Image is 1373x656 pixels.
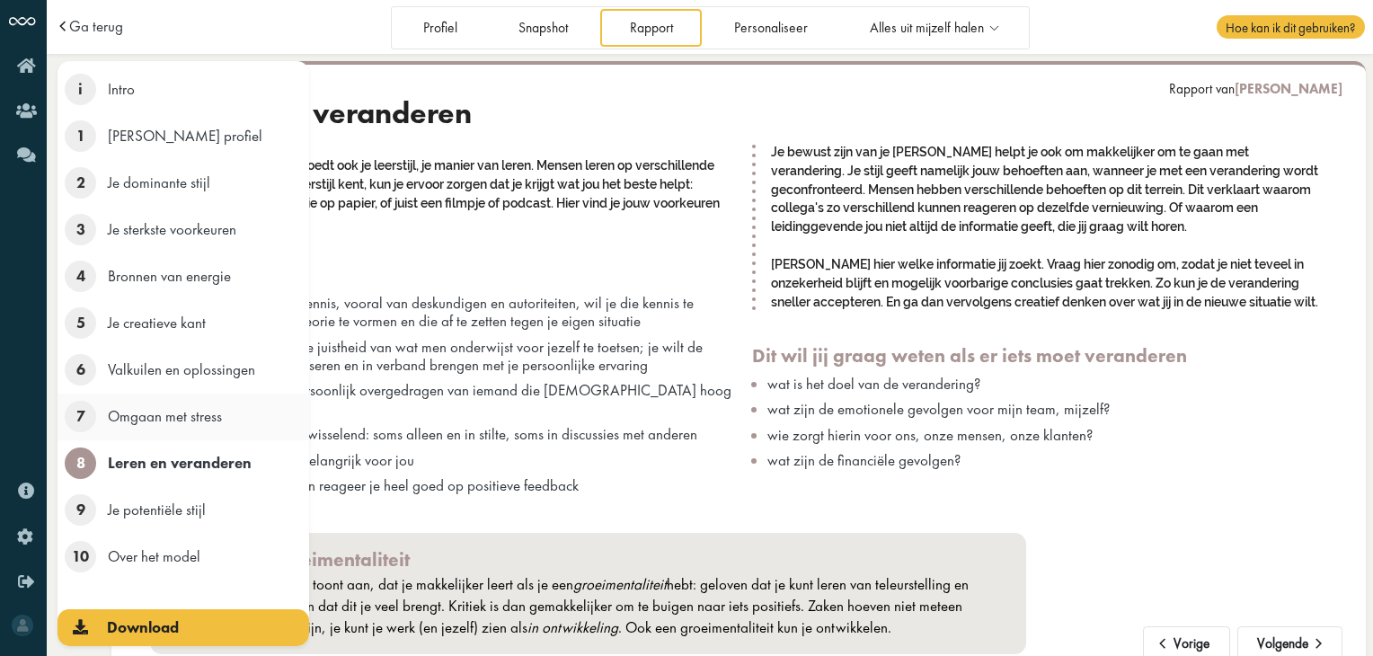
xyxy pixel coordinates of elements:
span: Omgaan met stress [108,406,222,426]
a: Profiel [394,9,486,46]
div: Onderzoek toont aan, dat je makkelijker leert als je een hebt: geloven dat je kunt leren van tele... [242,574,980,638]
span: Leren en veranderen [189,95,472,132]
span: wat zijn de financiële gevolgen? [767,450,961,470]
span: [PERSON_NAME] profiel [108,126,262,146]
span: verwerk je informatie afwisselend: soms alleen en in stilte, soms in discussies met anderen [165,424,697,444]
span: 7 [65,401,96,432]
a: Download [58,609,309,646]
span: 6 [65,354,96,386]
span: Valkuilen en oplossingen [108,359,255,379]
span: 10 [65,541,96,572]
span: wie zorgt hierin voor ons, onze mensen, onze klanten? [767,425,1093,445]
a: Personaliseer [705,9,837,46]
span: 4 [65,261,96,292]
span: Bronnen van energie [108,266,231,286]
span: zoek je graag nieuwe kennis, vooral van deskundigen en autoriteiten, wil je die kennis te overden... [165,293,694,331]
span: 5 [65,307,96,339]
em: in ontwikkeling [527,617,618,637]
span: Alles uit mijzelf halen [870,21,984,36]
span: Over het model [108,546,200,566]
div: Rapport van [1169,80,1342,98]
span: Je sterkste voorkeuren [108,219,236,239]
span: Hoe kan ik dit gebruiken? [1217,15,1364,39]
span: [PERSON_NAME] [1235,80,1342,98]
h3: Dit wil jij graag weten als er iets moet veranderen [752,344,1341,368]
span: wat zijn de emotionele gevolgen voor mijn team, mijzelf? [767,399,1110,419]
div: [PERSON_NAME] beïnvloedt ook je leerstijl, je manier van leren. Mensen leren op verschillende man... [150,155,739,233]
a: Ga terug [69,19,123,34]
h3: De groeimentaliteit [242,548,980,572]
div: Je bewust zijn van je [PERSON_NAME] helpt je ook om makkelijker om te gaan met verandering. Je st... [752,141,1341,314]
span: krijg je graag kennis persoonlijk overgedragen van iemand die [DEMOGRAPHIC_DATA] hoog aanslaat [165,380,731,418]
span: 2 [65,167,96,199]
span: 3 [65,214,96,245]
span: 9 [65,494,96,526]
span: 8 [65,448,96,479]
span: Leren en veranderen [108,453,252,473]
span: Je creatieve kant [108,313,206,332]
a: Snapshot [490,9,598,46]
em: groeimentaliteit [573,574,667,594]
h3: In het leren [150,263,739,287]
span: Je dominante stijl [108,173,210,192]
span: 1 [65,120,96,152]
span: Je potentiële stijl [108,500,206,519]
span: Intro [108,79,135,99]
span: stel je veel vragen om de juistheid van wat men onderwijst voor jezelf te toetsen; je wilt de inf... [165,337,703,375]
span: streef je naar perfectie en reageer je heel goed op positieve feedback [165,475,579,495]
span: wat is het doel van de verandering? [767,374,980,394]
span: Download [107,617,179,637]
a: Alles uit mijzelf halen [840,9,1026,46]
span: i [65,74,96,105]
a: Rapport [600,9,702,46]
